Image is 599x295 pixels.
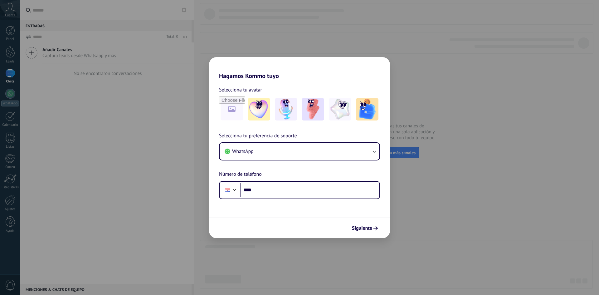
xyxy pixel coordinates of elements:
button: Siguiente [349,223,381,234]
span: Selecciona tu avatar [219,86,262,94]
span: WhatsApp [232,148,254,155]
span: Selecciona tu preferencia de soporte [219,132,297,140]
img: -3.jpeg [302,98,324,120]
img: -1.jpeg [248,98,270,120]
h2: Hagamos Kommo tuyo [209,57,390,80]
div: Paraguay: + 595 [222,184,233,197]
img: -2.jpeg [275,98,297,120]
img: -5.jpeg [356,98,378,120]
span: Número de teléfono [219,170,262,179]
img: -4.jpeg [329,98,351,120]
span: Siguiente [352,226,372,230]
button: WhatsApp [220,143,379,160]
